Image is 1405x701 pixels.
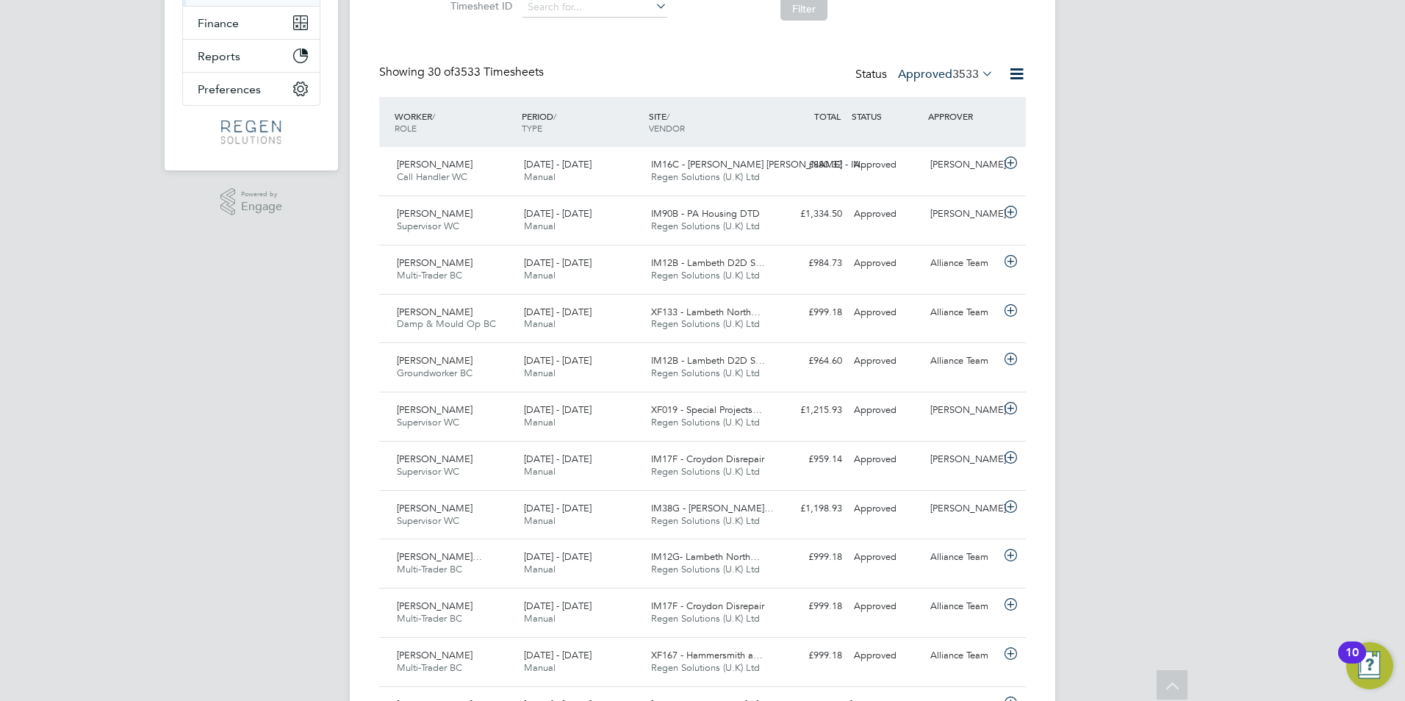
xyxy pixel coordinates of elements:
[391,103,518,141] div: WORKER
[1345,653,1359,672] div: 10
[397,317,496,330] span: Damp & Mould Op BC
[772,349,848,373] div: £964.60
[651,256,765,269] span: IM12B - Lambeth D2D S…
[651,661,760,674] span: Regen Solutions (U.K) Ltd
[924,202,1001,226] div: [PERSON_NAME]
[524,649,592,661] span: [DATE] - [DATE]
[524,403,592,416] span: [DATE] - [DATE]
[924,301,1001,325] div: Alliance Team
[524,367,556,379] span: Manual
[924,349,1001,373] div: Alliance Team
[651,220,760,232] span: Regen Solutions (U.K) Ltd
[666,110,669,122] span: /
[397,306,472,318] span: [PERSON_NAME]
[432,110,435,122] span: /
[428,65,454,79] span: 30 of
[524,502,592,514] span: [DATE] - [DATE]
[524,612,556,625] span: Manual
[645,103,772,141] div: SITE
[848,398,924,423] div: Approved
[848,447,924,472] div: Approved
[220,188,283,216] a: Powered byEngage
[524,600,592,612] span: [DATE] - [DATE]
[924,153,1001,177] div: [PERSON_NAME]
[397,600,472,612] span: [PERSON_NAME]
[772,153,848,177] div: £880.32
[553,110,556,122] span: /
[397,158,472,170] span: [PERSON_NAME]
[524,306,592,318] span: [DATE] - [DATE]
[241,201,282,213] span: Engage
[397,416,459,428] span: Supervisor WC
[397,220,459,232] span: Supervisor WC
[651,416,760,428] span: Regen Solutions (U.K) Ltd
[924,545,1001,569] div: Alliance Team
[772,398,848,423] div: £1,215.93
[221,121,281,144] img: regensolutions-logo-retina.png
[198,16,239,30] span: Finance
[397,367,472,379] span: Groundworker BC
[848,594,924,619] div: Approved
[848,301,924,325] div: Approved
[379,65,547,80] div: Showing
[924,103,1001,129] div: APPROVER
[848,644,924,668] div: Approved
[524,170,556,183] span: Manual
[651,207,760,220] span: IM90B - PA Housing DTD
[651,600,764,612] span: IM17F - Croydon Disrepair
[524,453,592,465] span: [DATE] - [DATE]
[397,465,459,478] span: Supervisor WC
[397,661,462,674] span: Multi-Trader BC
[524,354,592,367] span: [DATE] - [DATE]
[651,649,763,661] span: XF167 - Hammersmith a…
[397,354,472,367] span: [PERSON_NAME]
[848,153,924,177] div: Approved
[524,317,556,330] span: Manual
[898,67,993,82] label: Approved
[651,514,760,527] span: Regen Solutions (U.K) Ltd
[524,256,592,269] span: [DATE] - [DATE]
[651,306,761,318] span: XF133 - Lambeth North…
[772,594,848,619] div: £999.18
[524,269,556,281] span: Manual
[924,594,1001,619] div: Alliance Team
[651,612,760,625] span: Regen Solutions (U.K) Ltd
[198,82,261,96] span: Preferences
[182,121,320,144] a: Go to home page
[651,465,760,478] span: Regen Solutions (U.K) Ltd
[524,550,592,563] span: [DATE] - [DATE]
[924,497,1001,521] div: [PERSON_NAME]
[198,49,240,63] span: Reports
[397,403,472,416] span: [PERSON_NAME]
[772,545,848,569] div: £999.18
[651,453,764,465] span: IM17F - Croydon Disrepair
[397,502,472,514] span: [PERSON_NAME]
[651,563,760,575] span: Regen Solutions (U.K) Ltd
[397,269,462,281] span: Multi-Trader BC
[651,502,774,514] span: IM38G - [PERSON_NAME]…
[952,67,979,82] span: 3533
[924,251,1001,276] div: Alliance Team
[518,103,645,141] div: PERIOD
[772,497,848,521] div: £1,198.93
[651,158,870,170] span: IM16C - [PERSON_NAME] [PERSON_NAME] - IN…
[524,158,592,170] span: [DATE] - [DATE]
[524,465,556,478] span: Manual
[772,251,848,276] div: £984.73
[428,65,544,79] span: 3533 Timesheets
[397,453,472,465] span: [PERSON_NAME]
[397,612,462,625] span: Multi-Trader BC
[1346,642,1393,689] button: Open Resource Center, 10 new notifications
[855,65,996,85] div: Status
[183,40,320,72] button: Reports
[848,251,924,276] div: Approved
[772,301,848,325] div: £999.18
[397,563,462,575] span: Multi-Trader BC
[651,317,760,330] span: Regen Solutions (U.K) Ltd
[651,354,765,367] span: IM12B - Lambeth D2D S…
[649,122,685,134] span: VENDOR
[183,7,320,39] button: Finance
[397,514,459,527] span: Supervisor WC
[924,644,1001,668] div: Alliance Team
[772,447,848,472] div: £959.14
